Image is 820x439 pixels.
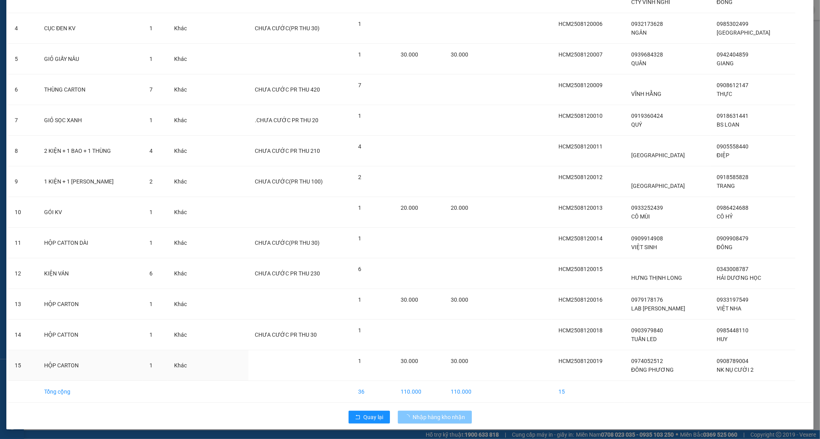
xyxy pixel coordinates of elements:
[255,86,320,93] span: CHƯA CƯỚC PR THU 420
[358,174,361,180] span: 2
[631,51,663,58] span: 0939684328
[38,381,143,403] td: Tổng cộng
[631,91,661,97] span: VĨNH HẰNG
[717,152,729,158] span: ĐIỆP
[149,362,153,369] span: 1
[38,350,143,381] td: HỘP CARTON
[38,258,143,289] td: KIỆN VÁN
[358,51,361,58] span: 1
[631,205,663,211] span: 0933252439
[168,350,200,381] td: Khác
[451,358,469,364] span: 30.000
[149,86,153,93] span: 7
[149,270,153,277] span: 6
[8,289,38,320] td: 13
[358,266,361,272] span: 6
[149,56,153,62] span: 1
[358,297,361,303] span: 1
[8,136,38,166] td: 8
[717,205,748,211] span: 0986424688
[631,327,663,334] span: 0903979840
[394,381,445,403] td: 110.000
[631,152,685,158] span: [GEOGRAPHIC_DATA]
[349,411,390,423] button: rollbackQuay lại
[631,29,647,36] span: NGÂN
[168,289,200,320] td: Khác
[401,205,418,211] span: 20.000
[8,74,38,105] td: 6
[255,117,318,123] span: .CHƯA CƯỚC PR THU 20
[352,381,394,403] td: 36
[717,336,727,342] span: HUY
[358,235,361,242] span: 1
[38,74,143,105] td: THÙNG CARTON
[255,25,320,31] span: CHƯA CƯỚC(PR THU 30)
[631,121,642,128] span: QUÝ
[717,358,748,364] span: 0908789004
[255,240,320,246] span: CHƯA CƯỚC(PR THU 30)
[8,197,38,228] td: 10
[8,44,38,74] td: 5
[717,327,748,334] span: 0985448110
[168,197,200,228] td: Khác
[717,213,733,220] span: CÔ HỶ
[38,44,143,74] td: GIỎ GIẤY NÂU
[631,244,657,250] span: VIỆT SINH
[168,228,200,258] td: Khác
[631,21,663,27] span: 0932173628
[149,301,153,307] span: 1
[558,143,603,150] span: HCM2508120011
[413,413,465,421] span: Nhập hàng kho nhận
[255,148,320,154] span: CHƯA CƯỚC PR THU 210
[401,51,418,58] span: 30.000
[358,113,361,119] span: 1
[717,91,732,97] span: THỰC
[8,228,38,258] td: 11
[358,21,361,27] span: 1
[631,183,685,189] span: [GEOGRAPHIC_DATA]
[558,51,603,58] span: HCM2508120007
[631,275,682,281] span: HƯNG THỊNH LONG
[149,240,153,246] span: 1
[38,166,143,197] td: 1 KIỆN + 1 [PERSON_NAME]
[558,205,603,211] span: HCM2508120013
[38,228,143,258] td: HỘP CATTON DÀI
[358,205,361,211] span: 1
[445,381,488,403] td: 110.000
[717,29,770,36] span: [GEOGRAPHIC_DATA]
[631,113,663,119] span: 0919360424
[149,117,153,123] span: 1
[255,270,320,277] span: CHƯA CƯỚC PR THU 230
[717,174,748,180] span: 0918585828
[8,105,38,136] td: 7
[38,105,143,136] td: GIỎ SỌC XANH
[558,358,603,364] span: HCM2508120019
[717,244,733,250] span: ĐÔNG
[149,148,153,154] span: 4
[255,178,323,185] span: CHƯA CƯỚC(PR THU 100)
[717,183,735,189] span: TRANG
[168,74,200,105] td: Khác
[364,413,384,421] span: Quay lại
[38,320,143,350] td: HỘP CATTON
[717,121,739,128] span: BS LOAN
[717,82,748,88] span: 0908612147
[451,205,469,211] span: 20.000
[149,178,153,185] span: 2
[168,44,200,74] td: Khác
[168,13,200,44] td: Khác
[451,297,469,303] span: 30.000
[8,166,38,197] td: 9
[38,289,143,320] td: HỘP CARTON
[631,297,663,303] span: 0979178176
[631,60,646,66] span: QUÂN
[404,414,413,420] span: loading
[38,197,143,228] td: GÓI KV
[558,297,603,303] span: HCM2508120016
[355,414,361,421] span: rollback
[558,266,603,272] span: HCM2508120015
[631,213,650,220] span: CÔ MÙI
[558,174,603,180] span: HCM2508120012
[168,105,200,136] td: Khác
[631,336,657,342] span: TUẤN LED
